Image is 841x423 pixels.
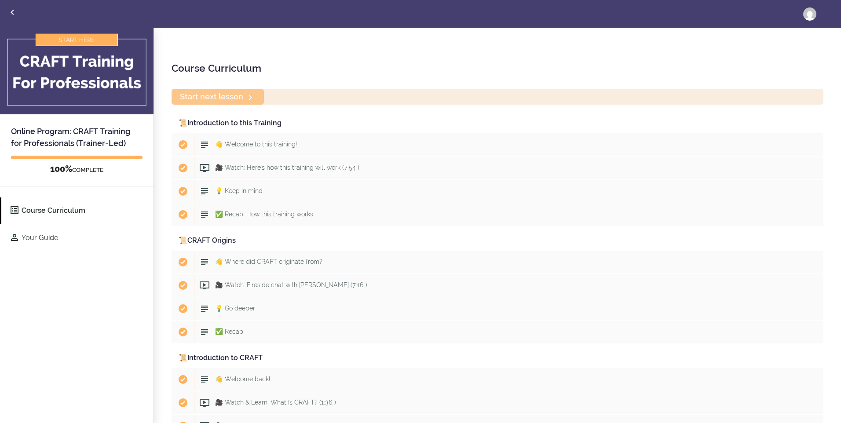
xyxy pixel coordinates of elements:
[172,61,823,76] h2: Course Curriculum
[215,305,255,312] span: 💡 Go deeper
[1,197,154,224] a: Course Curriculum
[215,164,359,171] span: 🎥 Watch: Here's how this training will work (7:54 )
[0,0,24,26] a: Back to courses
[11,164,143,175] div: COMPLETE
[172,274,194,297] span: Completed item
[50,164,72,174] span: 100%
[172,368,823,391] a: Completed item 👋 Welcome back!
[172,321,194,343] span: Completed item
[172,251,194,273] span: Completed item
[172,203,194,226] span: Completed item
[172,157,194,179] span: Completed item
[7,7,18,18] svg: Back to courses
[172,157,823,179] a: Completed item 🎥 Watch: Here's how this training will work (7:54 )
[215,141,297,148] span: 👋 Welcome to this training!
[172,133,823,156] a: Completed item 👋 Welcome to this training!
[172,231,823,251] div: 📜CRAFT Origins
[1,225,154,252] a: Your Guide
[215,376,270,383] span: 👋 Welcome back!
[172,133,194,156] span: Completed item
[215,328,243,335] span: ✅ Recap
[172,251,823,273] a: Completed item 👋 Where did CRAFT originate from?
[215,211,313,218] span: ✅ Recap: How this training works
[215,187,263,194] span: 💡 Keep in mind
[172,180,823,203] a: Completed item 💡 Keep in mind
[172,180,194,203] span: Completed item
[215,281,367,288] span: 🎥 Watch: Fireside chat with [PERSON_NAME] (7:16 )
[172,321,823,343] a: Completed item ✅ Recap
[172,297,194,320] span: Completed item
[172,274,823,297] a: Completed item 🎥 Watch: Fireside chat with [PERSON_NAME] (7:16 )
[172,297,823,320] a: Completed item 💡 Go deeper
[172,391,823,414] a: Completed item 🎥 Watch & Learn: What Is CRAFT? (1:36 )
[172,368,194,391] span: Completed item
[172,391,194,414] span: Completed item
[803,7,816,21] img: holmesw@chop.edu
[215,399,336,406] span: 🎥 Watch & Learn: What Is CRAFT? (1:36 )
[172,348,823,368] div: 📜Introduction to CRAFT
[172,203,823,226] a: Completed item ✅ Recap: How this training works
[172,113,823,133] div: 📜Introduction to this Training
[215,258,322,265] span: 👋 Where did CRAFT originate from?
